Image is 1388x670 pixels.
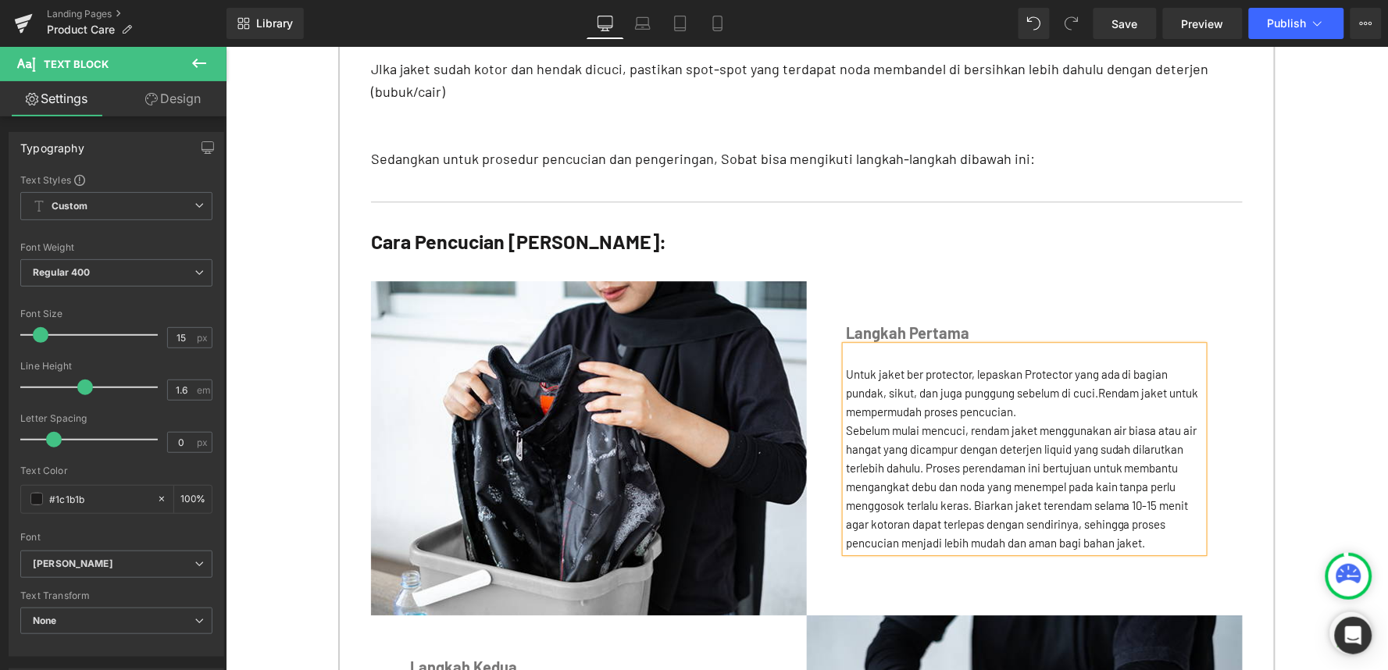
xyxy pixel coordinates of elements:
[20,361,212,372] div: Line Height
[145,11,1017,56] div: JIka jaket sudah kotor dan hendak dicuci, pastikan spot-spot yang terdapat noda membandel di bers...
[1351,8,1382,39] button: More
[256,16,293,30] span: Library
[1056,8,1087,39] button: Redo
[20,590,212,601] div: Text Transform
[624,8,662,39] a: Laptop
[1268,17,1307,30] span: Publish
[227,8,304,39] a: New Library
[47,8,227,20] a: Landing Pages
[1335,617,1372,654] div: Open Intercom Messenger
[1019,8,1050,39] button: Undo
[620,299,978,505] div: Sebelum mulai mencuci, rendam jaket menggunakan air biasa atau air hangat yang dicampur dengan de...
[20,413,212,424] div: Letter Spacing
[1104,565,1147,608] img: Whatsapp Chat Button
[1182,16,1224,32] span: Preview
[197,437,210,447] span: px
[33,615,57,626] b: None
[33,558,113,571] i: [PERSON_NAME]
[20,173,212,186] div: Text Styles
[20,532,212,543] div: Font
[1112,16,1138,32] span: Save
[20,242,212,253] div: Font Weight
[174,486,212,513] div: %
[145,183,441,206] strong: Cara Pencucian [PERSON_NAME]:
[1249,8,1344,39] button: Publish
[20,465,212,476] div: Text Color
[620,320,943,353] span: Untuk jaket ber protector, lepaskan Protector yang ada di bagian pundak, sikut, dan juga punggung...
[184,611,291,629] strong: Langkah Kedua
[197,333,210,343] span: px
[20,308,212,319] div: Font Size
[587,8,624,39] a: Desktop
[116,81,230,116] a: Design
[1163,8,1243,39] a: Preview
[20,133,84,155] div: Typography
[47,23,115,36] span: Product Care
[44,58,109,70] span: Text Block
[49,490,149,508] input: Color
[699,8,737,39] a: Mobile
[52,200,87,213] b: Custom
[145,101,1017,123] div: Sedangkan untuk prosedur pencucian dan pengeringan, Sobat bisa mengikuti langkah-langkah dibawah ...
[33,266,91,278] b: Regular 400
[620,276,744,295] strong: Langkah Pertama
[662,8,699,39] a: Tablet
[197,385,210,395] span: em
